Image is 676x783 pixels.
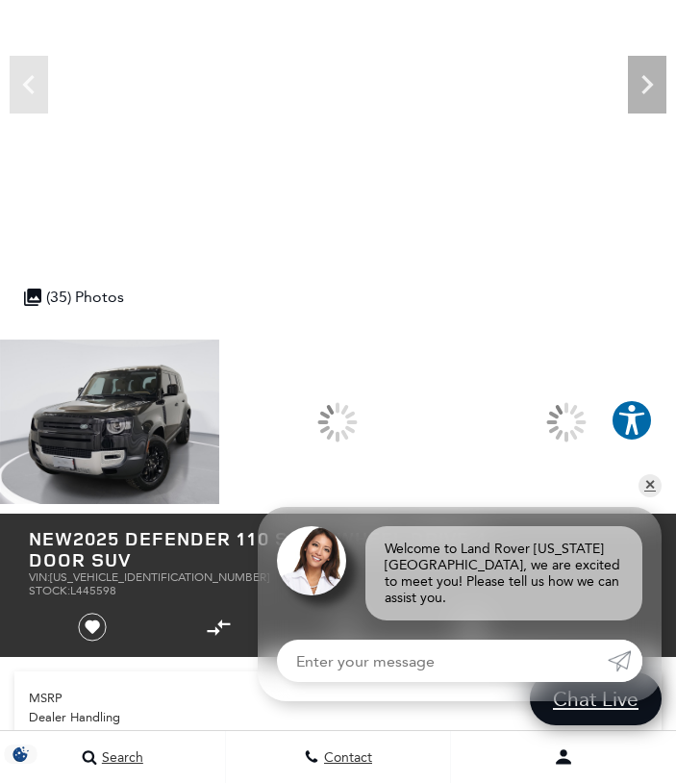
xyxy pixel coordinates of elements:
[277,526,346,595] img: Agent profile photo
[608,640,642,682] a: Submit
[29,528,526,570] h1: 2025 Defender 110 S All Wheel Drive 4 Door SUV
[97,749,143,766] span: Search
[29,691,603,705] span: MSRP
[451,733,676,781] button: Open user profile menu
[29,584,70,597] span: Stock:
[319,749,372,766] span: Contact
[611,399,653,445] aside: Accessibility Help Desk
[29,710,647,724] a: Dealer Handling $689
[204,613,233,642] button: Compare Vehicle
[603,729,647,744] span: $81,974
[14,278,134,316] div: (35) Photos
[71,612,113,643] button: Save vehicle
[29,691,647,705] a: MSRP $81,285
[628,56,666,114] div: Next
[29,729,647,744] a: $81,974
[29,570,50,584] span: VIN:
[611,399,653,442] button: Explore your accessibility options
[50,570,269,584] span: [US_VEHICLE_IDENTIFICATION_NUMBER]
[70,584,116,597] span: L445598
[277,640,608,682] input: Enter your message
[29,710,620,724] span: Dealer Handling
[365,526,642,620] div: Welcome to Land Rover [US_STATE][GEOGRAPHIC_DATA], we are excited to meet you! Please tell us how...
[29,525,73,551] strong: New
